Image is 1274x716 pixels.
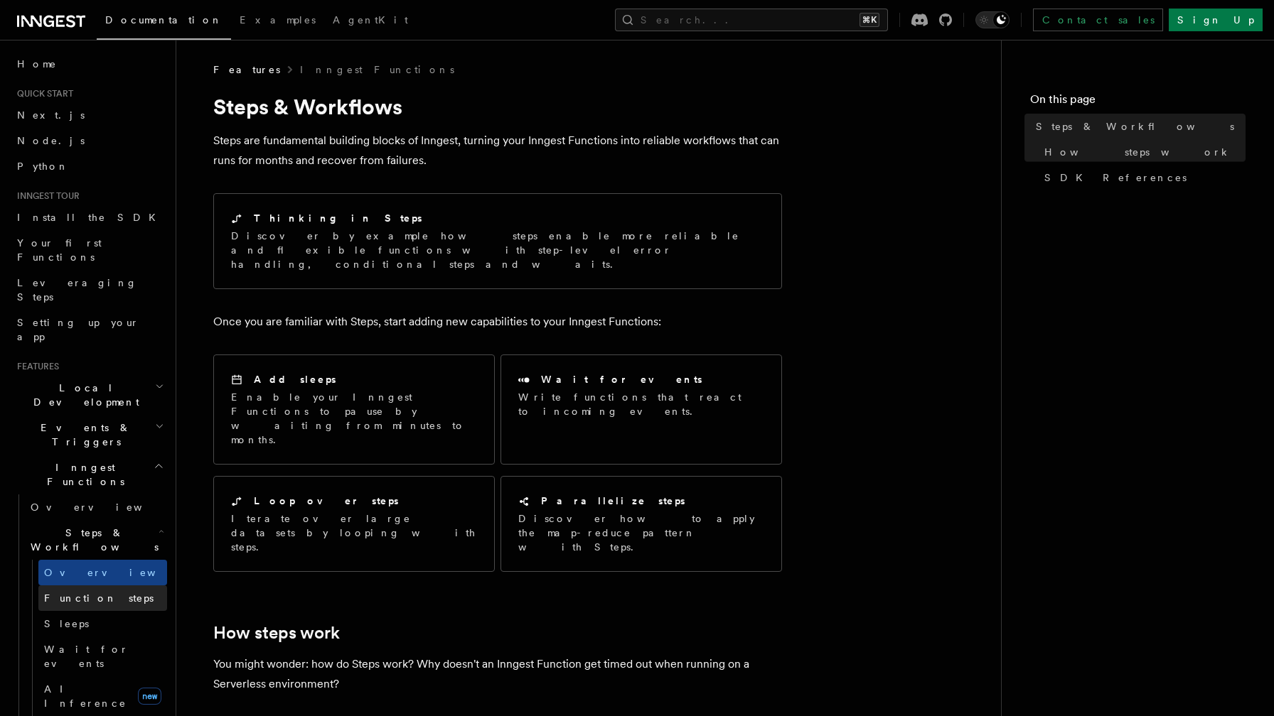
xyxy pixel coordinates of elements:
h4: On this page [1030,91,1246,114]
span: Next.js [17,109,85,121]
span: Steps & Workflows [25,526,159,554]
a: How steps work [1039,139,1246,165]
a: Documentation [97,4,231,40]
span: Quick start [11,88,73,99]
span: Node.js [17,135,85,146]
a: SDK References [1039,165,1246,190]
h2: Thinking in Steps [254,211,422,225]
span: AgentKit [333,14,408,26]
a: Setting up your app [11,310,167,349]
kbd: ⌘K [860,13,879,27]
p: Write functions that react to incoming events. [518,390,764,418]
button: Steps & Workflows [25,520,167,560]
a: Sleeps [38,611,167,636]
a: Contact sales [1033,9,1163,31]
span: Features [213,63,280,77]
button: Local Development [11,375,167,415]
span: SDK References [1044,170,1187,185]
span: Install the SDK [17,212,164,223]
span: Your first Functions [17,237,102,263]
a: Overview [38,560,167,585]
span: Home [17,57,57,71]
a: Wait for events [38,636,167,676]
a: Python [11,153,167,179]
a: Overview [25,494,167,520]
p: Enable your Inngest Functions to pause by waiting from minutes to months. [231,390,477,447]
p: Discover how to apply the map-reduce pattern with Steps. [518,511,764,554]
a: AI Inferencenew [38,676,167,716]
span: Inngest Functions [11,460,154,489]
a: Leveraging Steps [11,270,167,310]
p: Iterate over large datasets by looping with steps. [231,511,477,554]
span: Function steps [44,592,154,604]
a: Add sleepsEnable your Inngest Functions to pause by waiting from minutes to months. [213,354,495,465]
span: Features [11,361,59,372]
span: Inngest tour [11,190,80,202]
span: Local Development [11,381,155,409]
a: Function steps [38,585,167,611]
a: Thinking in StepsDiscover by example how steps enable more reliable and flexible functions with s... [213,193,782,289]
a: Steps & Workflows [1030,114,1246,139]
h2: Wait for events [541,372,702,386]
a: Next.js [11,102,167,128]
a: Loop over stepsIterate over large datasets by looping with steps. [213,476,495,572]
p: Steps are fundamental building blocks of Inngest, turning your Inngest Functions into reliable wo... [213,131,782,170]
button: Search...⌘K [615,9,888,31]
a: Install the SDK [11,205,167,230]
p: Discover by example how steps enable more reliable and flexible functions with step-level error h... [231,229,764,271]
span: Overview [44,567,191,578]
span: Examples [240,14,316,26]
p: You might wonder: how do Steps work? Why doesn't an Inngest Function get timed out when running o... [213,654,782,694]
span: Overview [31,501,177,513]
a: How steps work [213,623,340,643]
span: Leveraging Steps [17,277,137,303]
span: Sleeps [44,618,89,629]
a: Inngest Functions [300,63,454,77]
button: Toggle dark mode [975,11,1010,28]
h2: Loop over steps [254,494,399,508]
span: Setting up your app [17,317,139,342]
a: Home [11,51,167,77]
span: new [138,688,161,705]
a: AgentKit [324,4,417,38]
span: Steps & Workflows [1036,119,1234,134]
a: Node.js [11,128,167,153]
span: Events & Triggers [11,421,155,449]
h2: Parallelize steps [541,494,685,508]
span: Python [17,161,69,172]
span: How steps work [1044,145,1231,159]
a: Sign Up [1169,9,1263,31]
button: Inngest Functions [11,455,167,494]
h2: Add sleeps [254,372,336,386]
span: Wait for events [44,644,129,669]
a: Parallelize stepsDiscover how to apply the map-reduce pattern with Steps. [500,476,782,572]
a: Your first Functions [11,230,167,270]
h1: Steps & Workflows [213,94,782,119]
span: AI Inference [44,683,127,709]
p: Once you are familiar with Steps, start adding new capabilities to your Inngest Functions: [213,312,782,332]
button: Events & Triggers [11,415,167,455]
a: Wait for eventsWrite functions that react to incoming events. [500,354,782,465]
span: Documentation [105,14,223,26]
a: Examples [231,4,324,38]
